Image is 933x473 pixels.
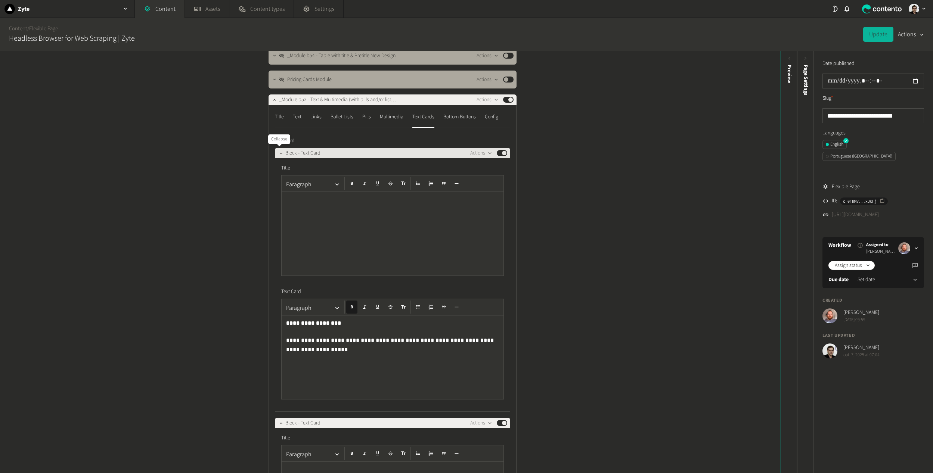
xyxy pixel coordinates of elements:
div: Multimedia [380,111,403,123]
div: Pills [362,111,371,123]
button: Assign status [828,261,875,270]
span: Pricing Cards Module [287,76,332,84]
button: Paragraph [283,177,343,192]
span: [DATE] 09:59 [843,317,879,323]
span: _Module b52 - Text & Multimedia (with pills and/or lists) New Design [279,96,396,104]
button: Actions [470,418,492,427]
span: Set date [858,276,875,284]
button: Actions [477,51,499,60]
button: Actions [477,95,499,104]
span: Assign status [835,262,862,270]
img: Vinicius Machado [822,343,837,358]
div: Bottom Buttons [443,111,476,123]
button: Update [863,27,893,42]
span: Page Settings [802,65,810,95]
div: Links [310,111,322,123]
button: Paragraph [283,301,343,315]
div: English [826,141,843,148]
button: Actions [477,75,499,84]
span: _Module b54 - Table with title & Pretitle New Design [287,52,396,60]
button: Portuguese ([GEOGRAPHIC_DATA]) [822,152,896,161]
a: Flexible Page [29,25,58,32]
span: ID: [832,197,837,205]
div: Title [275,111,284,123]
label: Slug [822,94,833,102]
img: Erik Galiana Farell [898,242,910,254]
img: Erik Galiana Farell [822,308,837,323]
div: Preview [785,65,793,83]
button: Actions [898,27,924,42]
div: Config [485,111,498,123]
h2: Zyte [18,4,30,13]
div: Bullet Lists [331,111,353,123]
div: Text [293,111,301,123]
label: Due date [828,276,849,284]
span: [PERSON_NAME] [843,309,879,317]
button: Actions [470,149,492,158]
span: [PERSON_NAME] [843,344,880,352]
span: Settings [314,4,334,13]
h2: Headless Browser for Web Scraping | Zyte [9,33,135,44]
span: c_01hMv...x3KFj [843,198,877,205]
div: Text Cards [412,111,434,123]
span: / [27,25,29,32]
span: [PERSON_NAME] [866,248,895,255]
span: Flexible Page [832,183,860,191]
button: English [822,140,847,149]
button: c_01hMv...x3KFj [840,197,888,205]
span: out. 7, 2025 at 07:04 [843,352,880,358]
span: Text Card [281,288,301,296]
span: Title [281,164,290,172]
div: Portuguese ([GEOGRAPHIC_DATA]) [826,153,892,160]
span: Block - Text Card [285,419,320,427]
span: Assigned to [866,242,895,248]
span: Block - Text Card [285,149,320,157]
a: Content [9,25,27,32]
h4: Last updated [822,332,924,339]
div: Collapse [268,134,290,144]
img: Zyte [4,4,15,14]
a: Workflow [828,242,851,249]
a: [URL][DOMAIN_NAME] [832,211,879,219]
label: Date published [822,60,855,68]
span: Title [281,434,290,442]
h4: Created [822,297,924,304]
img: Vinicius Machado [909,4,919,14]
label: Languages [822,129,924,137]
span: Content types [250,4,285,13]
button: Paragraph [283,447,343,462]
